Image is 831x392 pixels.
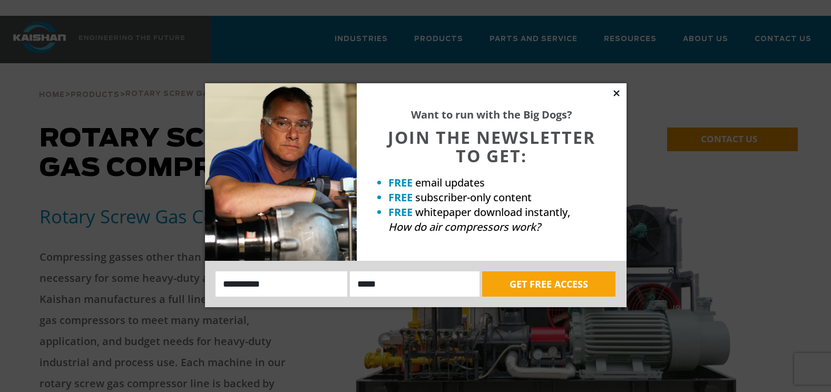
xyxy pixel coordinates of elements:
strong: FREE [388,205,413,219]
em: How do air compressors work? [388,220,541,234]
span: email updates [415,175,485,190]
strong: FREE [388,190,413,204]
span: subscriber-only content [415,190,532,204]
input: Name: [216,271,348,297]
strong: FREE [388,175,413,190]
button: GET FREE ACCESS [482,271,615,297]
span: JOIN THE NEWSLETTER TO GET: [388,126,595,167]
span: whitepaper download instantly, [415,205,570,219]
button: Close [612,89,621,98]
strong: Want to run with the Big Dogs? [411,107,572,122]
input: Email [350,271,480,297]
